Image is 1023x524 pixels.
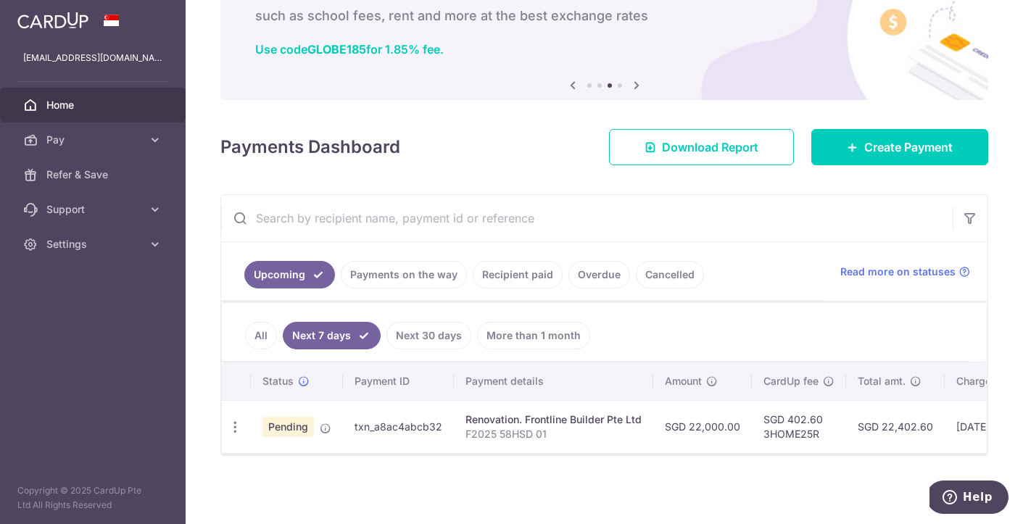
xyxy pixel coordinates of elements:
[473,261,563,288] a: Recipient paid
[255,7,953,25] h6: such as school fees, rent and more at the best exchange rates
[341,261,467,288] a: Payments on the way
[811,129,988,165] a: Create Payment
[752,400,846,453] td: SGD 402.60 3HOME25R
[846,400,945,453] td: SGD 22,402.60
[568,261,630,288] a: Overdue
[23,51,162,65] p: [EMAIL_ADDRESS][DOMAIN_NAME]
[244,261,335,288] a: Upcoming
[956,374,1016,388] span: Charge date
[46,167,142,182] span: Refer & Save
[840,265,970,279] a: Read more on statuses
[46,237,142,251] span: Settings
[221,195,953,241] input: Search by recipient name, payment id or reference
[864,138,953,156] span: Create Payment
[220,134,400,160] h4: Payments Dashboard
[653,400,752,453] td: SGD 22,000.00
[46,202,142,217] span: Support
[245,322,277,349] a: All
[283,322,381,349] a: Next 7 days
[454,362,653,400] th: Payment details
[763,374,819,388] span: CardUp fee
[46,133,142,147] span: Pay
[262,374,294,388] span: Status
[662,138,758,156] span: Download Report
[307,42,366,57] b: GLOBE185
[858,374,906,388] span: Total amt.
[665,374,702,388] span: Amount
[465,412,642,427] div: Renovation. Frontline Builder Pte Ltd
[477,322,590,349] a: More than 1 month
[840,265,956,279] span: Read more on statuses
[46,98,142,112] span: Home
[17,12,88,29] img: CardUp
[255,42,444,57] a: Use codeGLOBE185for 1.85% fee.
[465,427,642,441] p: F2025 58HSD 01
[609,129,794,165] a: Download Report
[343,362,454,400] th: Payment ID
[636,261,704,288] a: Cancelled
[343,400,454,453] td: txn_a8ac4abcb32
[929,481,1008,517] iframe: Opens a widget where you can find more information
[386,322,471,349] a: Next 30 days
[262,417,314,437] span: Pending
